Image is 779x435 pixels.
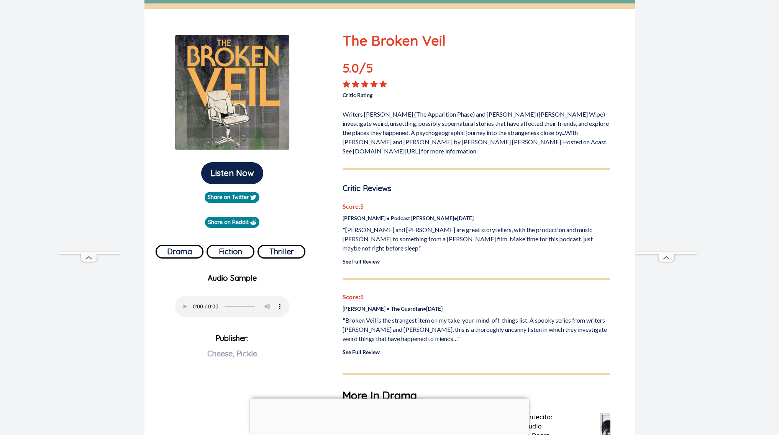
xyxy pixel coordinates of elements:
a: Drama [156,242,203,259]
a: Thriller [257,242,305,259]
iframe: Advertisement [636,22,697,252]
p: The Broken Veil [343,30,610,51]
p: [PERSON_NAME] • The Guardian • [DATE] [343,305,610,313]
button: Fiction [207,245,254,259]
p: Publisher: [151,331,314,386]
h1: More In Drama [343,387,610,404]
button: Listen Now [201,162,263,184]
a: See Full Review [343,349,380,355]
a: See Full Review [343,258,380,265]
p: 5.0 /5 [343,59,396,80]
a: Share on Twitter [205,192,259,203]
iframe: Advertisement [250,399,529,433]
p: Score: 5 [343,292,610,302]
button: Drama [156,245,203,259]
p: [PERSON_NAME] • Podcast [PERSON_NAME] • [DATE] [343,214,610,222]
a: Fiction [207,242,254,259]
p: "[PERSON_NAME] and [PERSON_NAME] are great storytellers, with the production and music [PERSON_NA... [343,225,610,253]
p: Audio Sample [151,272,314,284]
button: Thriller [257,245,305,259]
a: Share on Reddit [205,217,259,228]
iframe: Advertisement [58,22,120,252]
span: Cheese, Pickle [207,349,257,358]
p: Critic Reviews [343,183,610,194]
p: Score: 5 [343,202,610,211]
p: Critic Rating [343,88,476,99]
p: "Broken Veil is the strangest item on my take-your-mind-off-things list. A spooky series from wri... [343,316,610,343]
audio: Your browser does not support the audio element [175,296,290,317]
p: Writers [PERSON_NAME] (The Apparition Phase) and [PERSON_NAME] ([PERSON_NAME] Wipe) investigate w... [343,107,610,156]
img: The Broken Veil [175,35,290,150]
